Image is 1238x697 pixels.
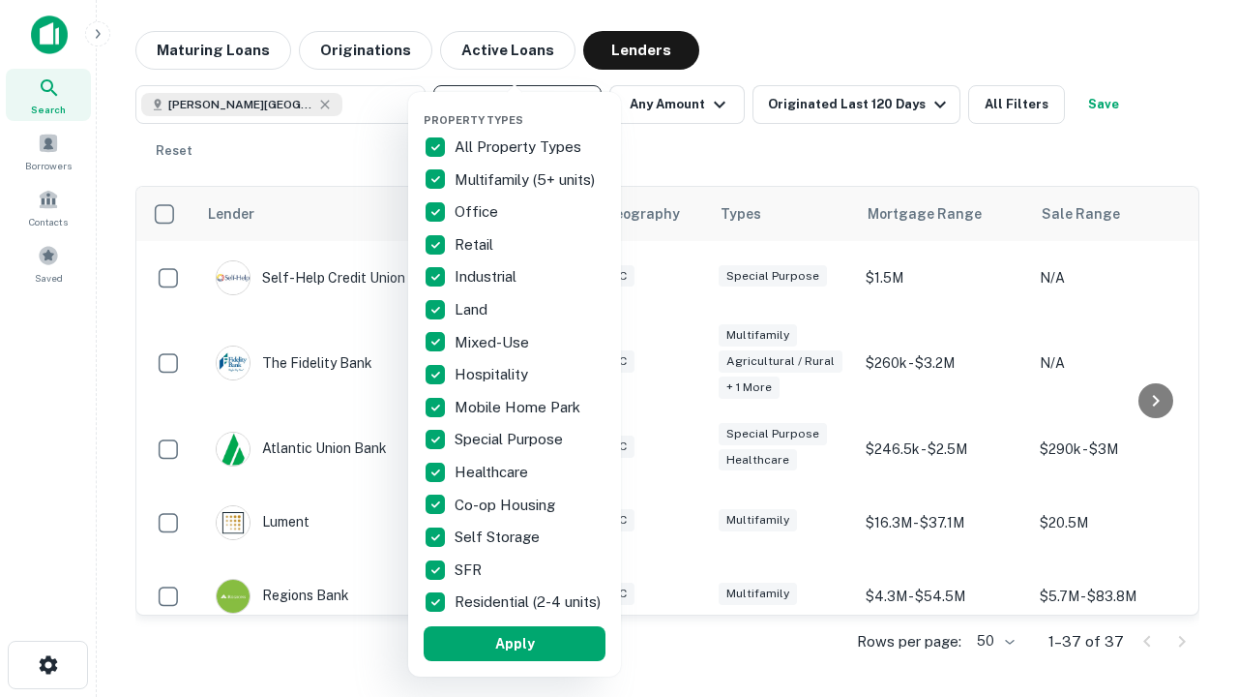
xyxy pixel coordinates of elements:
[455,298,491,321] p: Land
[455,591,604,614] p: Residential (2-4 units)
[455,559,486,582] p: SFR
[455,265,520,288] p: Industrial
[424,626,605,661] button: Apply
[455,136,585,159] p: All Property Types
[424,114,523,126] span: Property Types
[455,331,533,354] p: Mixed-Use
[455,363,532,386] p: Hospitality
[455,428,567,451] p: Special Purpose
[455,168,599,192] p: Multifamily (5+ units)
[455,461,532,484] p: Healthcare
[455,200,502,224] p: Office
[455,494,559,517] p: Co-op Housing
[455,396,584,419] p: Mobile Home Park
[455,233,497,257] p: Retail
[1141,542,1238,635] iframe: Chat Widget
[455,526,544,549] p: Self Storage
